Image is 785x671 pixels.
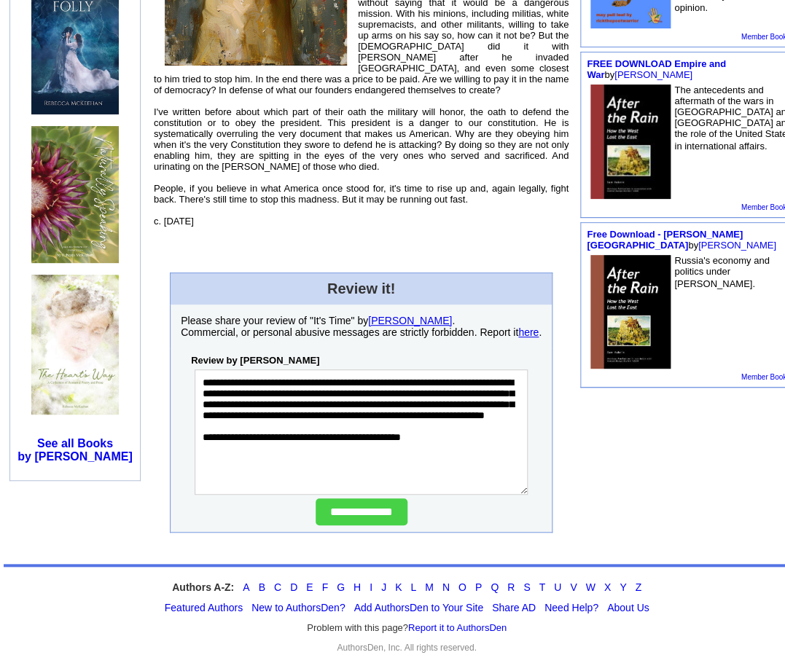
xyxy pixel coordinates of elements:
a: G [337,581,345,593]
a: See all Booksby [PERSON_NAME] [17,437,132,463]
img: 12246.jpg [590,85,671,200]
a: J [381,581,386,593]
font: Russia's economy and politics under [PERSON_NAME]. [674,255,769,289]
font: Problem with this page? [307,622,507,634]
a: I [370,581,372,593]
a: S [523,581,530,593]
a: Share AD [492,602,536,613]
a: V [570,581,577,593]
a: E [306,581,313,593]
a: Y [620,581,626,593]
font: by [587,58,726,80]
a: Free Download - [PERSON_NAME] [GEOGRAPHIC_DATA] [587,229,743,251]
p: Please share your review of "It's Time" by . Commercial, or personal abusive messages are strictl... [181,315,542,338]
a: Add AuthorsDen to Your Site [354,602,483,613]
a: Z [635,581,641,593]
strong: Authors A-Z: [172,581,234,593]
a: O [458,581,466,593]
a: A [243,581,249,593]
a: Q [491,581,499,593]
img: shim.gif [31,263,32,270]
font: by [587,229,776,251]
a: [PERSON_NAME] [614,69,692,80]
a: F [321,581,328,593]
a: B [259,581,265,593]
img: 79268.jpg [31,275,119,415]
td: Review it! [171,273,552,305]
a: here [518,326,539,338]
a: K [395,581,402,593]
a: C [274,581,281,593]
a: U [554,581,561,593]
b: See all Books by [PERSON_NAME] [17,437,132,463]
img: 7240.jpg [590,255,671,369]
a: H [354,581,361,593]
a: W [585,581,595,593]
a: Featured Authors [165,602,243,613]
a: [PERSON_NAME] [368,315,452,326]
a: [PERSON_NAME] [698,240,776,251]
img: shim.gif [31,114,32,122]
a: N [442,581,450,593]
a: Need Help? [544,602,598,613]
a: L [410,581,416,593]
a: T [539,581,545,593]
b: Review by [PERSON_NAME] [191,355,319,366]
a: New to AuthorsDen? [251,602,345,613]
a: R [507,581,515,593]
a: Report it to AuthorsDen [408,622,507,633]
a: FREE DOWNLOAD Empire and War [587,58,726,80]
img: shim.gif [31,415,32,422]
img: 80034.jpg [31,126,119,263]
a: M [425,581,434,593]
a: X [604,581,611,593]
a: D [290,581,297,593]
a: P [475,581,482,593]
a: About Us [607,602,649,613]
